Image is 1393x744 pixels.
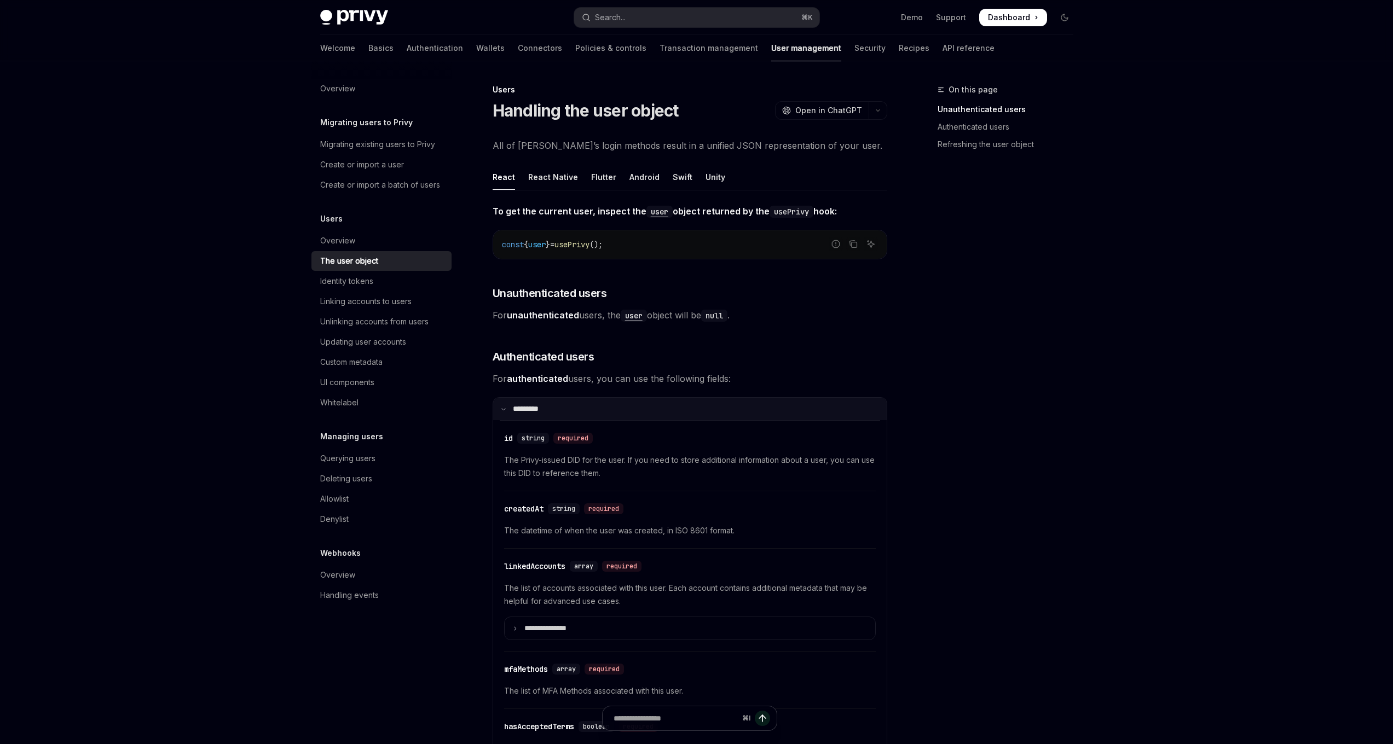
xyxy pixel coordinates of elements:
span: const [502,240,524,249]
button: Copy the contents from the code block [846,237,860,251]
div: id [504,433,513,444]
span: Unauthenticated users [493,286,607,301]
div: Search... [595,11,626,24]
div: Flutter [591,164,616,190]
span: The list of MFA Methods associated with this user. [504,684,876,698]
strong: unauthenticated [507,310,579,321]
button: Open in ChatGPT [775,101,869,120]
a: Support [936,12,966,23]
div: Denylist [320,513,349,526]
div: Allowlist [320,492,349,505]
a: Custom metadata [311,352,452,372]
a: user [621,310,647,321]
h5: Migrating users to Privy [320,116,413,129]
div: UI components [320,376,374,389]
a: Create or import a batch of users [311,175,452,195]
div: Overview [320,234,355,247]
a: Policies & controls [575,35,646,61]
span: array [574,562,593,571]
div: required [585,664,624,675]
div: required [553,433,593,444]
span: All of [PERSON_NAME]’s login methods result in a unified JSON representation of your user. [493,138,887,153]
code: user [646,206,673,218]
button: Send message [755,711,770,726]
a: Overview [311,231,452,251]
div: Swift [673,164,692,190]
a: API reference [943,35,995,61]
button: Open search [574,8,819,27]
a: Transaction management [660,35,758,61]
div: linkedAccounts [504,561,565,572]
a: Updating user accounts [311,332,452,352]
span: string [552,504,575,513]
div: Create or import a user [320,158,404,171]
img: dark logo [320,10,388,25]
a: Refreshing the user object [938,136,1082,153]
div: Deleting users [320,472,372,485]
button: Toggle dark mode [1056,9,1073,26]
button: Ask AI [864,237,878,251]
div: Overview [320,82,355,95]
span: For users, you can use the following fields: [493,371,887,386]
div: required [602,561,641,572]
a: Recipes [899,35,929,61]
a: Wallets [476,35,505,61]
h5: Users [320,212,343,225]
div: Users [493,84,887,95]
div: Create or import a batch of users [320,178,440,191]
a: Handling events [311,585,452,605]
code: usePrivy [770,206,813,218]
a: Dashboard [979,9,1047,26]
span: Dashboard [988,12,1030,23]
a: Basics [368,35,394,61]
div: React Native [528,164,578,190]
span: array [557,665,576,673]
a: Unlinking accounts from users [311,312,452,332]
div: Identity tokens [320,275,373,288]
div: Linking accounts to users [320,295,412,308]
span: Open in ChatGPT [795,105,862,116]
a: Linking accounts to users [311,292,452,311]
a: Deleting users [311,469,452,489]
div: The user object [320,254,378,268]
a: user [646,206,673,217]
span: Authenticated users [493,349,594,364]
div: Updating user accounts [320,335,406,348]
div: Migrating existing users to Privy [320,138,435,151]
button: Report incorrect code [829,237,843,251]
div: Overview [320,568,355,582]
div: required [584,503,623,514]
a: Overview [311,79,452,98]
a: Authentication [407,35,463,61]
span: For users, the object will be . [493,307,887,323]
a: Demo [901,12,923,23]
span: string [522,434,545,443]
div: Unlinking accounts from users [320,315,429,328]
a: Identity tokens [311,271,452,291]
a: Querying users [311,449,452,468]
strong: To get the current user, inspect the object returned by the hook: [493,206,837,217]
div: Querying users [320,452,375,465]
span: The list of accounts associated with this user. Each account contains additional metadata that ma... [504,582,876,608]
a: Create or import a user [311,155,452,175]
span: The datetime of when the user was created, in ISO 8601 format. [504,524,876,537]
span: user [528,240,546,249]
a: User management [771,35,841,61]
a: Denylist [311,509,452,529]
span: } [546,240,550,249]
span: On this page [949,83,998,96]
a: Authenticated users [938,118,1082,136]
a: UI components [311,373,452,392]
div: Handling events [320,589,379,602]
a: Migrating existing users to Privy [311,135,452,154]
span: { [524,240,528,249]
a: Whitelabel [311,393,452,412]
div: Whitelabel [320,396,359,409]
div: Custom metadata [320,356,383,369]
div: React [493,164,515,190]
span: ⌘ K [801,13,813,22]
input: Ask a question... [614,706,738,730]
div: mfaMethods [504,664,548,675]
h5: Managing users [320,430,383,443]
code: user [621,310,647,322]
